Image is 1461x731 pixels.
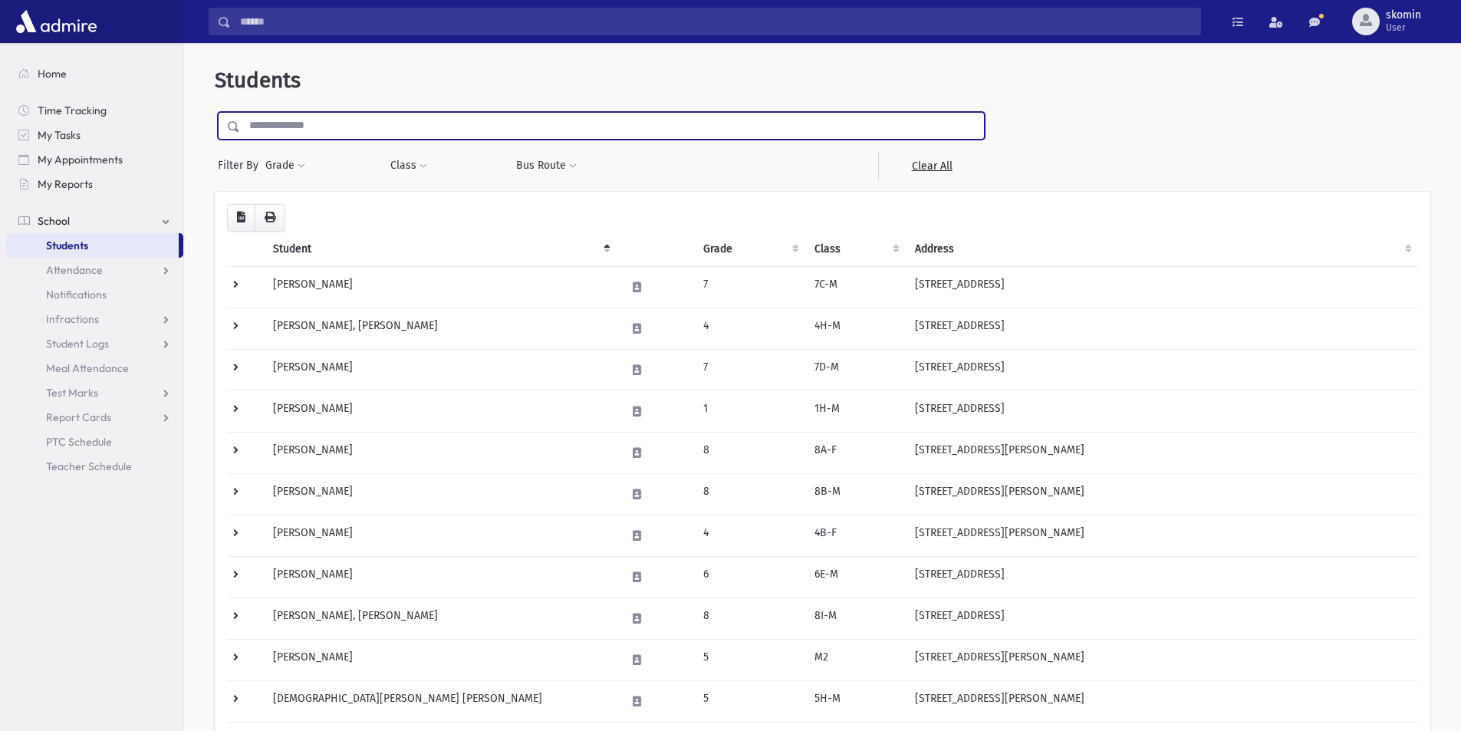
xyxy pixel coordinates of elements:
[694,680,805,722] td: 5
[38,67,67,81] span: Home
[878,152,985,179] a: Clear All
[805,232,907,267] th: Class: activate to sort column ascending
[805,432,907,473] td: 8A-F
[264,515,617,556] td: [PERSON_NAME]
[46,386,98,400] span: Test Marks
[6,454,183,479] a: Teacher Schedule
[6,405,183,430] a: Report Cards
[38,177,93,191] span: My Reports
[264,232,617,267] th: Student: activate to sort column descending
[46,410,111,424] span: Report Cards
[1386,21,1421,34] span: User
[264,639,617,680] td: [PERSON_NAME]
[906,473,1418,515] td: [STREET_ADDRESS][PERSON_NAME]
[264,432,617,473] td: [PERSON_NAME]
[694,556,805,598] td: 6
[6,307,183,331] a: Infractions
[694,598,805,639] td: 8
[46,459,132,473] span: Teacher Schedule
[46,288,107,301] span: Notifications
[906,266,1418,308] td: [STREET_ADDRESS]
[227,204,255,232] button: CSV
[805,266,907,308] td: 7C-M
[12,6,100,37] img: AdmirePro
[906,232,1418,267] th: Address: activate to sort column ascending
[906,349,1418,390] td: [STREET_ADDRESS]
[906,598,1418,639] td: [STREET_ADDRESS]
[38,214,70,228] span: School
[805,515,907,556] td: 4B-F
[694,308,805,349] td: 4
[255,204,285,232] button: Print
[231,8,1200,35] input: Search
[805,308,907,349] td: 4H-M
[694,432,805,473] td: 8
[46,263,103,277] span: Attendance
[694,515,805,556] td: 4
[694,639,805,680] td: 5
[38,104,107,117] span: Time Tracking
[805,349,907,390] td: 7D-M
[6,61,183,86] a: Home
[6,380,183,405] a: Test Marks
[906,432,1418,473] td: [STREET_ADDRESS][PERSON_NAME]
[515,152,577,179] button: Bus Route
[694,232,805,267] th: Grade: activate to sort column ascending
[906,680,1418,722] td: [STREET_ADDRESS][PERSON_NAME]
[390,152,428,179] button: Class
[6,258,183,282] a: Attendance
[906,515,1418,556] td: [STREET_ADDRESS][PERSON_NAME]
[805,390,907,432] td: 1H-M
[805,556,907,598] td: 6E-M
[264,680,617,722] td: [DEMOGRAPHIC_DATA][PERSON_NAME] [PERSON_NAME]
[694,473,805,515] td: 8
[46,435,112,449] span: PTC Schedule
[264,266,617,308] td: [PERSON_NAME]
[6,98,183,123] a: Time Tracking
[805,680,907,722] td: 5H-M
[805,639,907,680] td: M2
[906,390,1418,432] td: [STREET_ADDRESS]
[694,349,805,390] td: 7
[6,356,183,380] a: Meal Attendance
[805,598,907,639] td: 8I-M
[906,639,1418,680] td: [STREET_ADDRESS][PERSON_NAME]
[264,556,617,598] td: [PERSON_NAME]
[6,123,183,147] a: My Tasks
[264,473,617,515] td: [PERSON_NAME]
[46,239,88,252] span: Students
[906,308,1418,349] td: [STREET_ADDRESS]
[6,209,183,233] a: School
[218,157,265,173] span: Filter By
[805,473,907,515] td: 8B-M
[694,266,805,308] td: 7
[906,556,1418,598] td: [STREET_ADDRESS]
[264,598,617,639] td: [PERSON_NAME], [PERSON_NAME]
[694,390,805,432] td: 1
[215,68,301,93] span: Students
[6,282,183,307] a: Notifications
[264,349,617,390] td: [PERSON_NAME]
[1386,9,1421,21] span: skomin
[6,430,183,454] a: PTC Schedule
[264,308,617,349] td: [PERSON_NAME], [PERSON_NAME]
[38,128,81,142] span: My Tasks
[6,172,183,196] a: My Reports
[46,337,109,351] span: Student Logs
[46,361,129,375] span: Meal Attendance
[264,390,617,432] td: [PERSON_NAME]
[6,233,179,258] a: Students
[265,152,306,179] button: Grade
[6,331,183,356] a: Student Logs
[38,153,123,166] span: My Appointments
[6,147,183,172] a: My Appointments
[46,312,99,326] span: Infractions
